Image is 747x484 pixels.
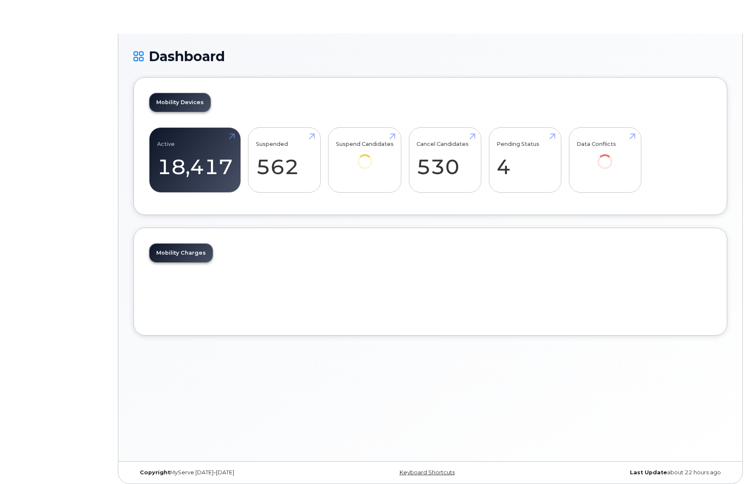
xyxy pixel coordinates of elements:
[140,469,170,476] strong: Copyright
[336,132,394,181] a: Suspend Candidates
[256,132,313,188] a: Suspended 562
[133,49,727,64] h1: Dashboard
[133,469,331,476] div: MyServe [DATE]–[DATE]
[416,132,473,188] a: Cancel Candidates 530
[496,132,553,188] a: Pending Status 4
[529,469,727,476] div: about 22 hours ago
[576,132,633,181] a: Data Conflicts
[157,132,233,188] a: Active 18,417
[149,244,213,262] a: Mobility Charges
[630,469,667,476] strong: Last Update
[400,469,455,476] a: Keyboard Shortcuts
[149,93,211,112] a: Mobility Devices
